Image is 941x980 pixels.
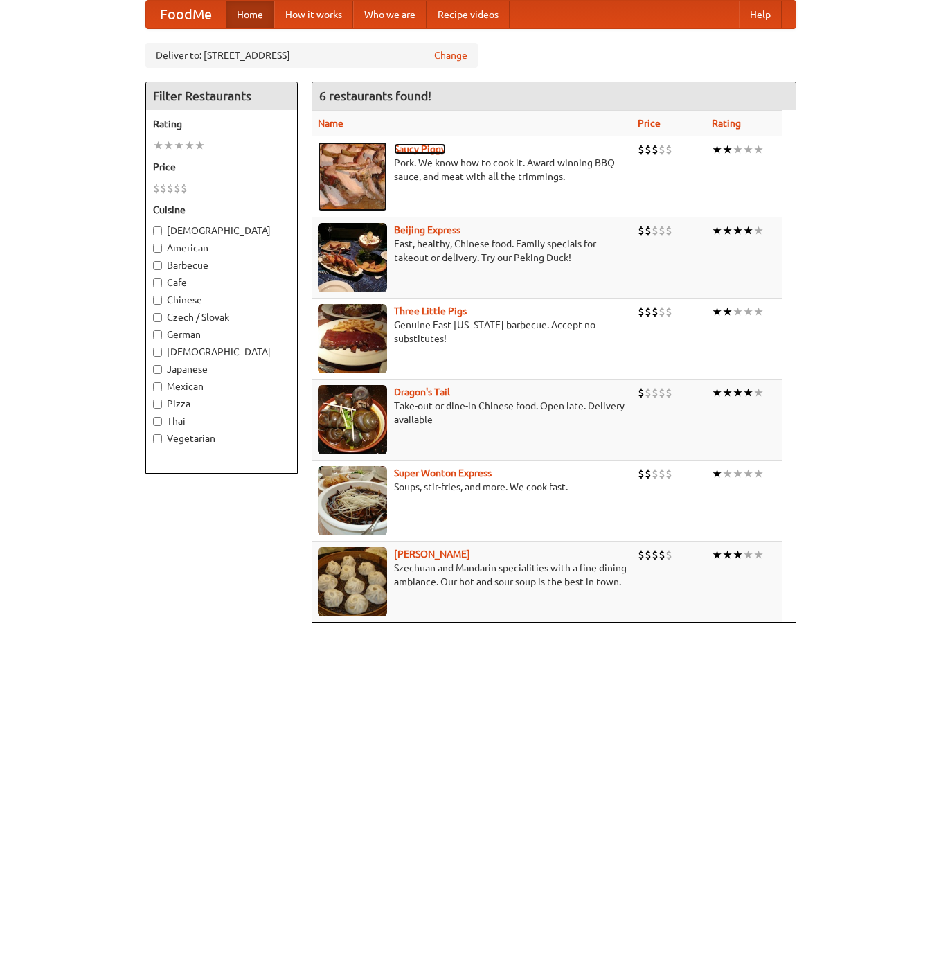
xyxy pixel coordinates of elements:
li: ★ [184,138,195,153]
a: [PERSON_NAME] [394,549,470,560]
input: Barbecue [153,261,162,270]
li: $ [645,385,652,400]
a: Who we are [353,1,427,28]
label: Barbecue [153,258,290,272]
li: ★ [743,223,753,238]
p: Fast, healthy, Chinese food. Family specials for takeout or delivery. Try our Peking Duck! [318,237,627,265]
a: Rating [712,118,741,129]
li: $ [652,466,658,481]
li: $ [652,223,658,238]
li: $ [638,142,645,157]
li: ★ [712,547,722,562]
a: Beijing Express [394,224,460,235]
input: Vegetarian [153,434,162,443]
li: ★ [753,385,764,400]
li: ★ [174,138,184,153]
img: superwonton.jpg [318,466,387,535]
img: shandong.jpg [318,547,387,616]
li: $ [665,142,672,157]
li: $ [153,181,160,196]
li: $ [645,223,652,238]
a: Home [226,1,274,28]
li: $ [638,547,645,562]
li: $ [658,385,665,400]
label: [DEMOGRAPHIC_DATA] [153,224,290,238]
li: ★ [722,547,733,562]
img: dragon.jpg [318,385,387,454]
input: Cafe [153,278,162,287]
li: $ [658,142,665,157]
li: $ [658,304,665,319]
li: ★ [743,547,753,562]
label: German [153,328,290,341]
li: ★ [733,385,743,400]
input: German [153,330,162,339]
input: [DEMOGRAPHIC_DATA] [153,348,162,357]
input: [DEMOGRAPHIC_DATA] [153,226,162,235]
li: ★ [743,304,753,319]
label: Vegetarian [153,431,290,445]
a: Dragon's Tail [394,386,450,398]
li: ★ [712,385,722,400]
li: $ [658,547,665,562]
li: ★ [733,304,743,319]
li: ★ [712,466,722,481]
li: ★ [753,547,764,562]
li: ★ [195,138,205,153]
li: $ [645,466,652,481]
label: Pizza [153,397,290,411]
li: ★ [753,466,764,481]
img: beijing.jpg [318,223,387,292]
li: ★ [712,304,722,319]
li: $ [638,223,645,238]
li: ★ [733,466,743,481]
p: Szechuan and Mandarin specialities with a fine dining ambiance. Our hot and sour soup is the best... [318,561,627,589]
h5: Cuisine [153,203,290,217]
input: Chinese [153,296,162,305]
label: Japanese [153,362,290,376]
li: ★ [753,223,764,238]
li: ★ [733,142,743,157]
li: ★ [743,466,753,481]
label: Cafe [153,276,290,289]
li: ★ [712,223,722,238]
a: Change [434,48,467,62]
li: $ [665,385,672,400]
li: $ [665,223,672,238]
li: ★ [733,547,743,562]
label: Czech / Slovak [153,310,290,324]
li: ★ [733,223,743,238]
li: $ [174,181,181,196]
li: ★ [153,138,163,153]
label: American [153,241,290,255]
li: $ [652,142,658,157]
li: $ [645,547,652,562]
input: Czech / Slovak [153,313,162,322]
input: Pizza [153,400,162,409]
li: $ [645,142,652,157]
li: ★ [743,385,753,400]
a: Three Little Pigs [394,305,467,317]
li: ★ [722,385,733,400]
img: littlepigs.jpg [318,304,387,373]
a: Recipe videos [427,1,510,28]
input: Thai [153,417,162,426]
li: ★ [163,138,174,153]
li: ★ [743,142,753,157]
ng-pluralize: 6 restaurants found! [319,89,431,103]
li: ★ [712,142,722,157]
li: ★ [722,142,733,157]
li: $ [638,466,645,481]
li: $ [665,304,672,319]
li: $ [638,304,645,319]
a: Name [318,118,343,129]
li: $ [167,181,174,196]
div: Deliver to: [STREET_ADDRESS] [145,43,478,68]
li: $ [652,385,658,400]
a: FoodMe [146,1,226,28]
label: Chinese [153,293,290,307]
li: $ [652,547,658,562]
